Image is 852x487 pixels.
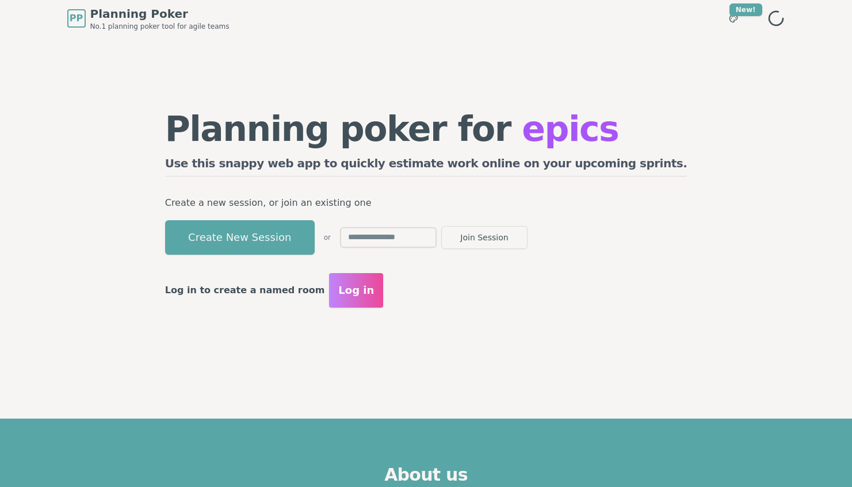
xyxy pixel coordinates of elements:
span: or [324,233,331,242]
span: Log in [338,282,374,298]
h2: Use this snappy web app to quickly estimate work online on your upcoming sprints. [165,155,687,177]
button: New! [723,8,744,29]
span: Planning Poker [90,6,230,22]
span: PP [70,11,83,25]
div: New! [729,3,762,16]
button: Create New Session [165,220,315,255]
p: Create a new session, or join an existing one [165,195,687,211]
button: Log in [329,273,383,308]
span: No.1 planning poker tool for agile teams [90,22,230,31]
p: Log in to create a named room [165,282,325,298]
h1: Planning poker for [165,112,687,146]
button: Join Session [441,226,528,249]
a: PPPlanning PokerNo.1 planning poker tool for agile teams [67,6,230,31]
span: epics [522,109,618,149]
